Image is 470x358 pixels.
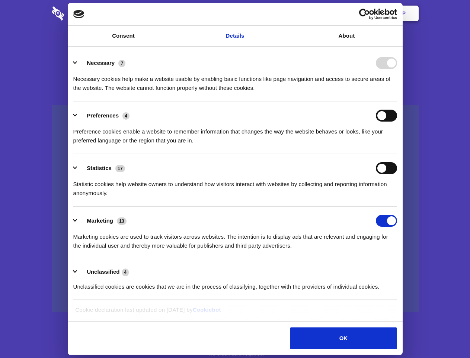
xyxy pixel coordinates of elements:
a: Details [179,26,291,46]
div: Cookie declaration last updated on [DATE] by [70,305,400,320]
span: 13 [117,217,127,225]
button: OK [290,327,397,349]
span: 4 [122,112,130,120]
a: Contact [302,2,336,25]
span: 7 [118,60,125,67]
a: Wistia video thumbnail [52,105,419,312]
a: Pricing [218,2,251,25]
div: Unclassified cookies are cookies that we are in the process of classifying, together with the pro... [73,277,397,291]
span: 4 [122,268,129,276]
label: Statistics [87,165,112,171]
a: About [291,26,403,46]
button: Necessary (7) [73,57,130,69]
div: Statistic cookies help website owners to understand how visitors interact with websites by collec... [73,174,397,198]
img: logo [73,10,84,18]
label: Preferences [87,112,119,119]
a: Login [338,2,370,25]
div: Marketing cookies are used to track visitors across websites. The intention is to display ads tha... [73,227,397,250]
button: Preferences (4) [73,110,134,122]
span: 17 [115,165,125,172]
button: Marketing (13) [73,215,131,227]
h1: Eliminate Slack Data Loss. [52,34,419,60]
div: Preference cookies enable a website to remember information that changes the way the website beha... [73,122,397,145]
label: Marketing [87,217,113,224]
a: Usercentrics Cookiebot - opens in a new window [332,9,397,20]
button: Statistics (17) [73,162,130,174]
a: Cookiebot [193,307,221,313]
div: Necessary cookies help make a website usable by enabling basic functions like page navigation and... [73,69,397,92]
button: Unclassified (4) [73,267,134,277]
h4: Auto-redaction of sensitive data, encrypted data sharing and self-destructing private chats. Shar... [52,68,419,92]
iframe: Drift Widget Chat Controller [433,321,461,349]
label: Necessary [87,60,115,66]
a: Consent [68,26,179,46]
img: logo-wordmark-white-trans-d4663122ce5f474addd5e946df7df03e33cb6a1c49d2221995e7729f52c070b2.svg [52,6,115,21]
